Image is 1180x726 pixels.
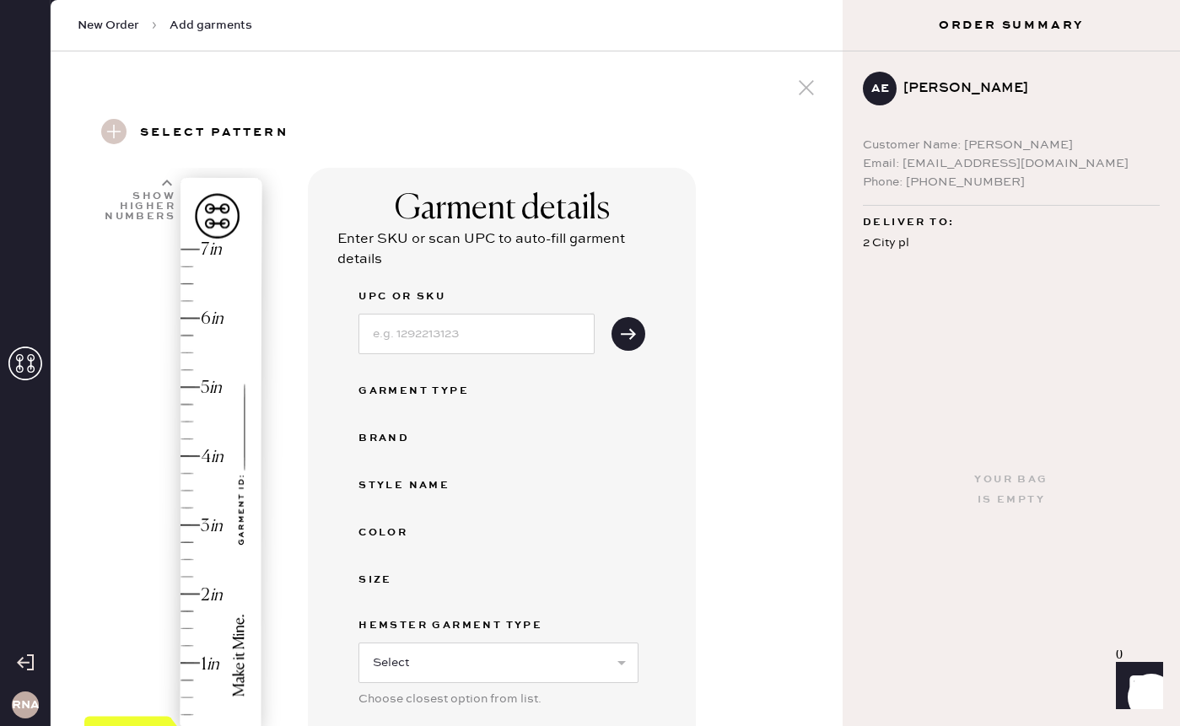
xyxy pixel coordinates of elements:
[358,570,493,590] div: Size
[358,314,595,354] input: e.g. 1292213123
[209,239,222,261] div: in
[358,690,638,708] div: Choose closest option from list.
[863,212,954,233] span: Deliver to:
[863,173,1160,191] div: Phone: [PHONE_NUMBER]
[201,239,209,261] div: 7
[871,83,889,94] h3: AE
[1100,650,1172,723] iframe: Front Chat
[863,136,1160,154] div: Customer Name: [PERSON_NAME]
[358,428,493,449] div: Brand
[903,78,1146,99] div: [PERSON_NAME]
[337,229,666,270] div: Enter SKU or scan UPC to auto-fill garment details
[358,523,493,543] div: Color
[170,17,252,34] span: Add garments
[974,470,1048,510] div: Your bag is empty
[358,381,493,401] div: Garment Type
[140,119,288,148] h3: Select pattern
[358,616,638,636] label: Hemster Garment Type
[103,191,175,222] div: Show higher numbers
[12,699,39,711] h3: RNA
[358,476,493,496] div: Style name
[358,287,595,307] label: UPC or SKU
[395,189,610,229] div: Garment details
[863,233,1160,297] div: 2 City pl 633 [GEOGRAPHIC_DATA] , TN 37209
[78,17,139,34] span: New Order
[843,17,1180,34] h3: Order Summary
[863,154,1160,173] div: Email: [EMAIL_ADDRESS][DOMAIN_NAME]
